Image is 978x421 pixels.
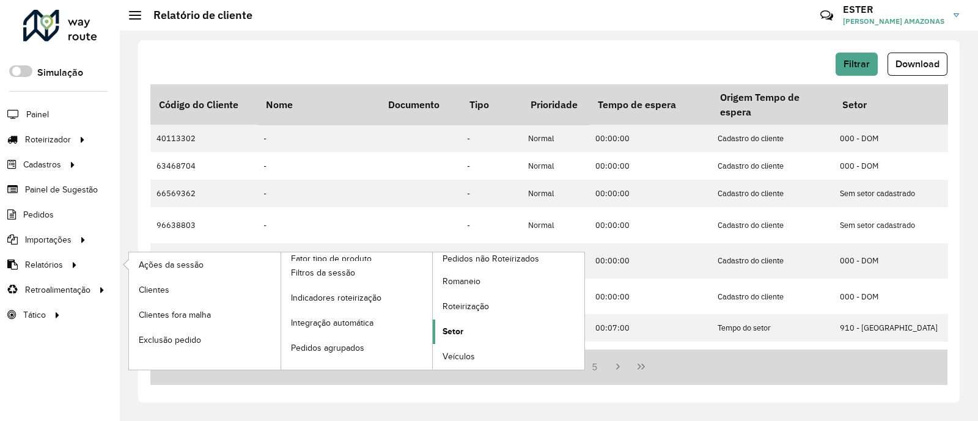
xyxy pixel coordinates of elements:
span: Retroalimentação [25,284,90,296]
span: Relatórios [25,258,63,271]
td: 00:00:00 [589,180,711,207]
td: Cadastro do cliente [711,152,834,180]
td: - [257,180,380,207]
span: Pedidos não Roteirizados [443,252,539,265]
span: Clientes fora malha [139,309,211,321]
td: Tempo do setor [711,314,834,342]
span: Integração automática [291,317,373,329]
td: 40113302 [150,125,257,152]
td: 00:00:00 [589,125,711,152]
a: Fator tipo de produto [129,252,433,369]
a: Romaneio [433,269,584,294]
button: 5 [584,355,607,378]
td: Cadastro do cliente [711,279,834,314]
span: Clientes [139,284,169,296]
label: Simulação [37,65,83,80]
button: Filtrar [836,53,878,76]
span: Fator tipo de produto [291,252,372,265]
td: 40112568 [150,243,257,279]
a: Filtros da sessão [281,261,433,285]
h3: ESTER [843,4,944,15]
td: 00:07:00 [589,314,711,342]
th: Prioridade [522,84,589,125]
span: Pedidos agrupados [291,342,364,354]
span: Tático [23,309,46,321]
td: 801 - Juquitiba [834,342,956,369]
td: 06991867000132 [380,243,461,279]
button: Next Page [606,355,630,378]
td: - [257,207,380,243]
th: Setor [834,84,956,125]
td: Normal [522,207,589,243]
span: Painel [26,108,49,121]
td: 63468704 [150,152,257,180]
span: Importações [25,233,72,246]
td: Cadastro do cliente [711,243,834,279]
a: Pedidos não Roteirizados [281,252,585,369]
td: - [461,243,522,279]
th: Código do Cliente [150,84,257,125]
td: Cadastro do cliente [711,180,834,207]
td: - [257,125,380,152]
td: Normal [522,243,589,279]
a: Indicadores roteirização [281,286,433,310]
td: Normal [522,180,589,207]
span: Roteirizador [25,133,71,146]
span: Exclusão pedido [139,334,201,346]
td: 000 - DOM [834,152,956,180]
a: Integração automática [281,311,433,335]
button: Download [888,53,947,76]
a: Ações da sessão [129,252,281,277]
a: Setor [433,320,584,344]
td: 00:14:00 [589,342,711,369]
th: Tipo [461,84,522,125]
span: Filtrar [844,59,870,69]
td: - [257,152,380,180]
span: Roteirização [443,300,489,313]
a: Roteirização [433,295,584,319]
td: Sem setor cadastrado [834,180,956,207]
td: 00:00:00 [589,243,711,279]
td: 96638803 [150,207,257,243]
th: Tempo de espera [589,84,711,125]
td: - [461,207,522,243]
td: Normal [522,125,589,152]
a: Clientes fora malha [129,302,281,327]
td: 00:00:00 [589,152,711,180]
span: Romaneio [443,275,480,288]
a: Contato Rápido [814,2,840,29]
span: Filtros da sessão [291,266,355,279]
td: Normal [522,152,589,180]
td: 000 - DOM [834,243,956,279]
button: Last Page [630,355,653,378]
td: BAR E LANCHES 107 DA LAPA LTDA ME [257,243,380,279]
td: Sem setor cadastrado [834,207,956,243]
span: [PERSON_NAME] AMAZONAS [843,16,944,27]
td: - [461,152,522,180]
span: Setor [443,325,463,338]
th: Documento [380,84,461,125]
a: Veículos [433,345,584,369]
td: 00:00:00 [589,207,711,243]
span: Painel de Sugestão [25,183,98,196]
td: Cadastro do cliente [711,207,834,243]
span: Veículos [443,350,475,363]
span: Cadastros [23,158,61,171]
td: 000 - DOM [834,279,956,314]
td: Cadastro do cliente [711,125,834,152]
th: Origem Tempo de espera [711,84,834,125]
td: 66569362 [150,180,257,207]
span: Ações da sessão [139,258,204,271]
span: Indicadores roteirização [291,291,381,304]
span: Download [895,59,939,69]
a: Pedidos agrupados [281,336,433,361]
th: Nome [257,84,380,125]
span: Pedidos [23,208,54,221]
td: 00:00:00 [589,279,711,314]
td: - [461,180,522,207]
h2: Relatório de cliente [141,9,252,22]
a: Clientes [129,277,281,302]
td: 910 - [GEOGRAPHIC_DATA] [834,314,956,342]
td: Tempo do setor [711,342,834,369]
td: 000 - DOM [834,125,956,152]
